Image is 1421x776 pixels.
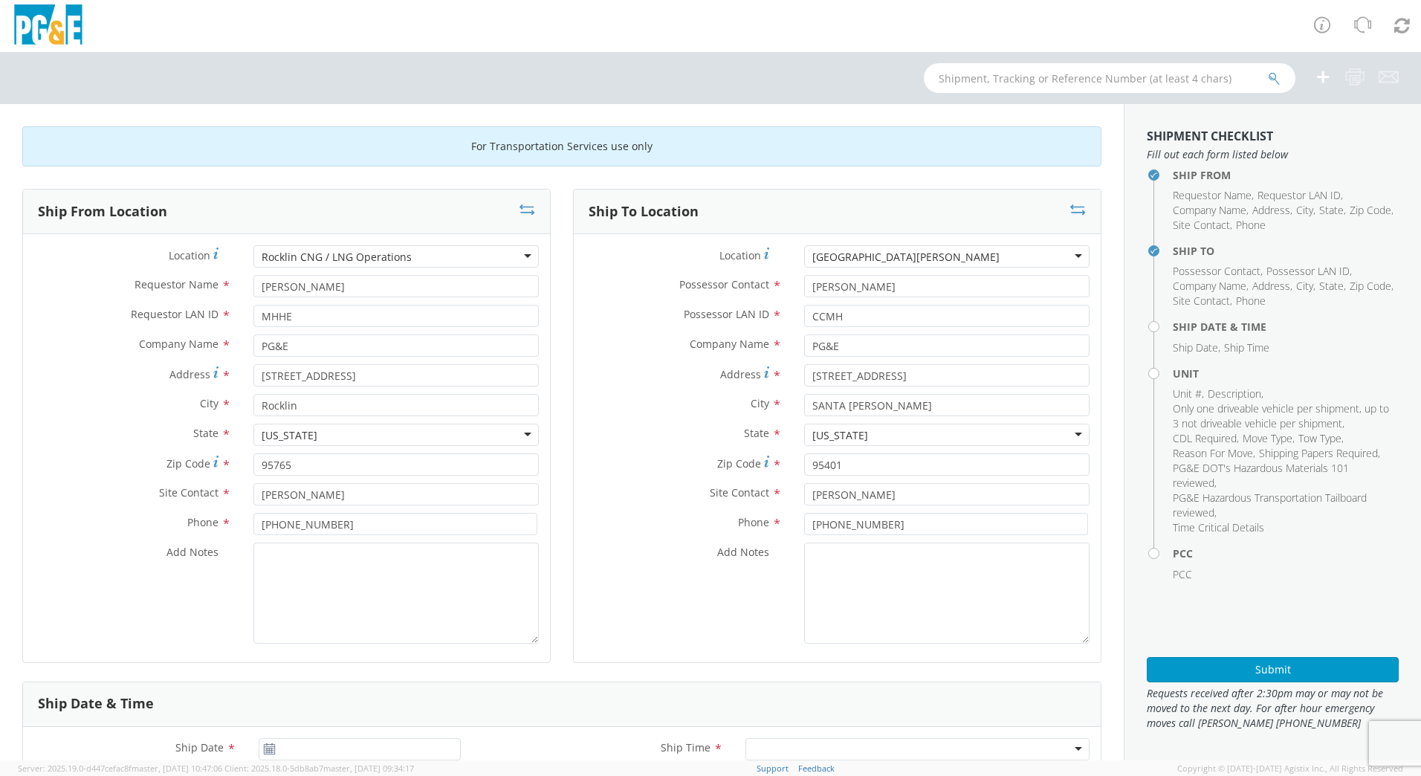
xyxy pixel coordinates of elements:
div: [US_STATE] [812,428,868,443]
h3: Ship From Location [38,204,167,219]
div: Rocklin CNG / LNG Operations [262,250,412,265]
li: , [1252,279,1292,294]
span: Server: 2025.19.0-d447cefac8f [18,763,222,774]
span: Add Notes [166,545,219,559]
span: Unit # [1173,387,1202,401]
span: Phone [1236,218,1266,232]
span: Fill out each form listed below [1147,147,1399,162]
li: , [1173,387,1204,401]
span: Phone [1236,294,1266,308]
li: , [1350,279,1394,294]
span: Possessor LAN ID [1266,264,1350,278]
span: Move Type [1243,431,1292,445]
a: Feedback [798,763,835,774]
li: , [1243,431,1295,446]
div: [US_STATE] [262,428,317,443]
span: Time Critical Details [1173,520,1264,534]
li: , [1173,431,1239,446]
li: , [1173,203,1249,218]
span: master, [DATE] 10:47:06 [132,763,222,774]
h4: Ship Date & Time [1173,321,1399,332]
span: Possessor Contact [1173,264,1260,278]
span: Requestor Name [1173,188,1252,202]
span: Ship Time [661,740,710,754]
span: Ship Date [175,740,224,754]
strong: Shipment Checklist [1147,128,1273,144]
li: , [1173,188,1254,203]
span: Site Contact [1173,294,1230,308]
span: Requestor LAN ID [1257,188,1341,202]
span: City [751,396,769,410]
li: , [1266,264,1352,279]
span: Zip Code [717,456,761,471]
span: Ship Date [1173,340,1218,355]
h4: Ship From [1173,169,1399,181]
li: , [1173,401,1395,431]
span: Phone [187,515,219,529]
li: , [1296,279,1315,294]
span: Location [169,248,210,262]
li: , [1173,264,1263,279]
span: Zip Code [1350,203,1391,217]
span: Requestor Name [135,277,219,291]
input: Shipment, Tracking or Reference Number (at least 4 chars) [924,63,1295,93]
li: , [1259,446,1380,461]
span: City [1296,279,1313,293]
li: , [1173,294,1232,308]
span: Client: 2025.18.0-5db8ab7 [224,763,414,774]
span: State [193,426,219,440]
h4: PCC [1173,548,1399,559]
li: , [1173,491,1395,520]
span: PCC [1173,567,1192,581]
span: PG&E Hazardous Transportation Tailboard reviewed [1173,491,1367,520]
li: , [1173,461,1395,491]
li: , [1350,203,1394,218]
li: , [1252,203,1292,218]
span: CDL Required [1173,431,1237,445]
span: Site Contact [159,485,219,499]
span: State [1319,203,1344,217]
span: State [744,426,769,440]
span: State [1319,279,1344,293]
a: Support [757,763,789,774]
span: Location [719,248,761,262]
span: Copyright © [DATE]-[DATE] Agistix Inc., All Rights Reserved [1177,763,1403,775]
div: [GEOGRAPHIC_DATA][PERSON_NAME] [812,250,1000,265]
h3: Ship To Location [589,204,699,219]
span: PG&E DOT's Hazardous Materials 101 reviewed [1173,461,1349,490]
span: Zip Code [1350,279,1391,293]
span: Address [1252,203,1290,217]
h4: Ship To [1173,245,1399,256]
span: Site Contact [1173,218,1230,232]
span: Site Contact [710,485,769,499]
li: , [1208,387,1263,401]
li: , [1173,340,1220,355]
span: Only one driveable vehicle per shipment, up to 3 not driveable vehicle per shipment [1173,401,1389,430]
span: Company Name [139,337,219,351]
h3: Ship Date & Time [38,696,154,711]
span: Zip Code [166,456,210,471]
span: Company Name [1173,203,1246,217]
li: , [1296,203,1315,218]
span: Phone [738,515,769,529]
span: City [1296,203,1313,217]
h4: Unit [1173,368,1399,379]
span: master, [DATE] 09:34:17 [323,763,414,774]
span: Requestor LAN ID [131,307,219,321]
span: Company Name [690,337,769,351]
li: , [1173,446,1255,461]
span: Address [1252,279,1290,293]
span: Company Name [1173,279,1246,293]
button: Submit [1147,657,1399,682]
span: Possessor LAN ID [684,307,769,321]
li: , [1319,279,1346,294]
div: For Transportation Services use only [22,126,1101,166]
li: , [1319,203,1346,218]
span: Address [169,367,210,381]
span: Description [1208,387,1261,401]
img: pge-logo-06675f144f4cfa6a6814.png [11,4,85,48]
span: Reason For Move [1173,446,1253,460]
span: Possessor Contact [679,277,769,291]
span: Requests received after 2:30pm may or may not be moved to the next day. For after hour emergency ... [1147,686,1399,731]
span: Tow Type [1298,431,1341,445]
